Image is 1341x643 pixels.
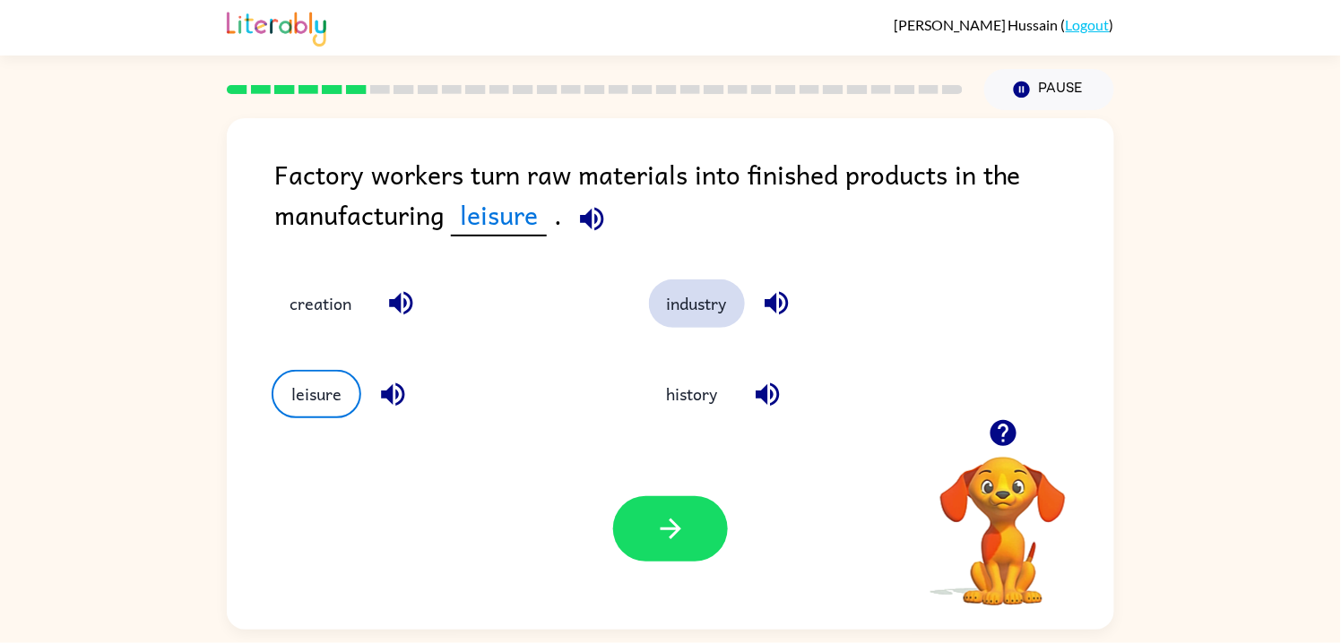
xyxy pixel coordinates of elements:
[227,7,326,47] img: Literably
[649,370,736,418] button: history
[894,16,1061,33] span: [PERSON_NAME] Hussain
[274,154,1114,244] div: Factory workers turn raw materials into finished products in the manufacturing .
[1066,16,1110,33] a: Logout
[984,69,1114,110] button: Pause
[894,16,1114,33] div: ( )
[272,370,361,418] button: leisure
[649,279,745,328] button: industry
[272,279,369,328] button: creation
[913,429,1093,608] video: Your browser must support playing .mp4 files to use Literably. Please try using another browser.
[451,194,547,236] span: leisure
